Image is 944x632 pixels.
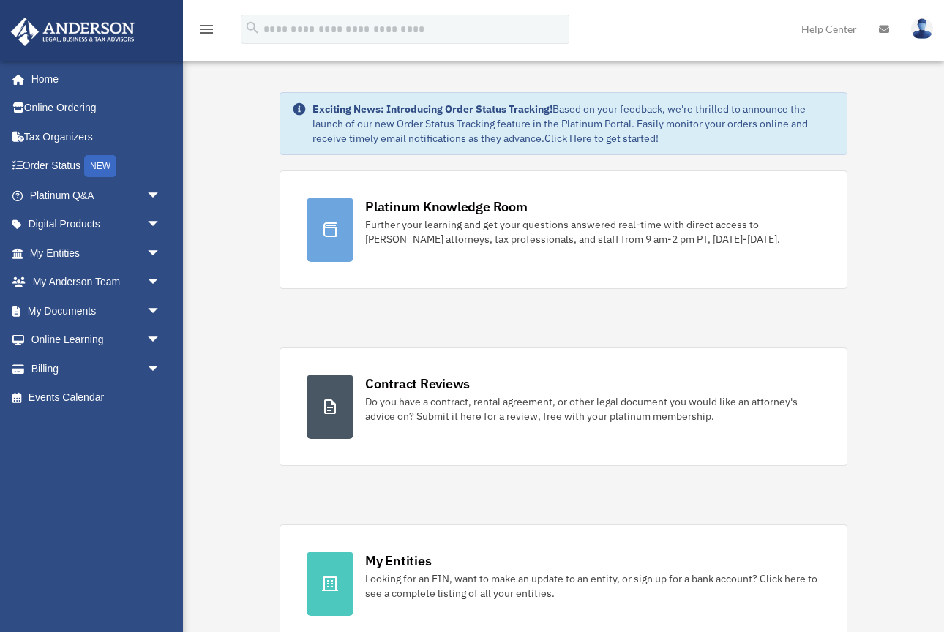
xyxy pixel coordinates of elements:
a: Contract Reviews Do you have a contract, rental agreement, or other legal document you would like... [280,347,847,466]
span: arrow_drop_down [146,238,176,268]
a: Platinum Knowledge Room Further your learning and get your questions answered real-time with dire... [280,170,847,289]
div: Looking for an EIN, want to make an update to an entity, or sign up for a bank account? Click her... [365,571,820,601]
a: Online Ordering [10,94,183,123]
div: My Entities [365,552,431,570]
i: menu [198,20,215,38]
a: Click Here to get started! [544,132,659,145]
a: Home [10,64,176,94]
div: NEW [84,155,116,177]
div: Based on your feedback, we're thrilled to announce the launch of our new Order Status Tracking fe... [312,102,835,146]
i: search [244,20,261,36]
a: Tax Organizers [10,122,183,151]
a: Events Calendar [10,383,183,413]
a: My Anderson Teamarrow_drop_down [10,268,183,297]
a: My Entitiesarrow_drop_down [10,238,183,268]
span: arrow_drop_down [146,354,176,384]
div: Contract Reviews [365,375,470,393]
div: Do you have a contract, rental agreement, or other legal document you would like an attorney's ad... [365,394,820,424]
a: Platinum Q&Aarrow_drop_down [10,181,183,210]
span: arrow_drop_down [146,268,176,298]
a: Order StatusNEW [10,151,183,181]
a: Digital Productsarrow_drop_down [10,210,183,239]
strong: Exciting News: Introducing Order Status Tracking! [312,102,552,116]
a: menu [198,26,215,38]
div: Platinum Knowledge Room [365,197,528,216]
span: arrow_drop_down [146,181,176,211]
span: arrow_drop_down [146,296,176,326]
a: Billingarrow_drop_down [10,354,183,383]
div: Further your learning and get your questions answered real-time with direct access to [PERSON_NAM... [365,217,820,247]
span: arrow_drop_down [146,210,176,240]
img: User Pic [911,18,933,39]
a: Online Learningarrow_drop_down [10,326,183,355]
a: My Documentsarrow_drop_down [10,296,183,326]
span: arrow_drop_down [146,326,176,355]
img: Anderson Advisors Platinum Portal [7,18,139,46]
